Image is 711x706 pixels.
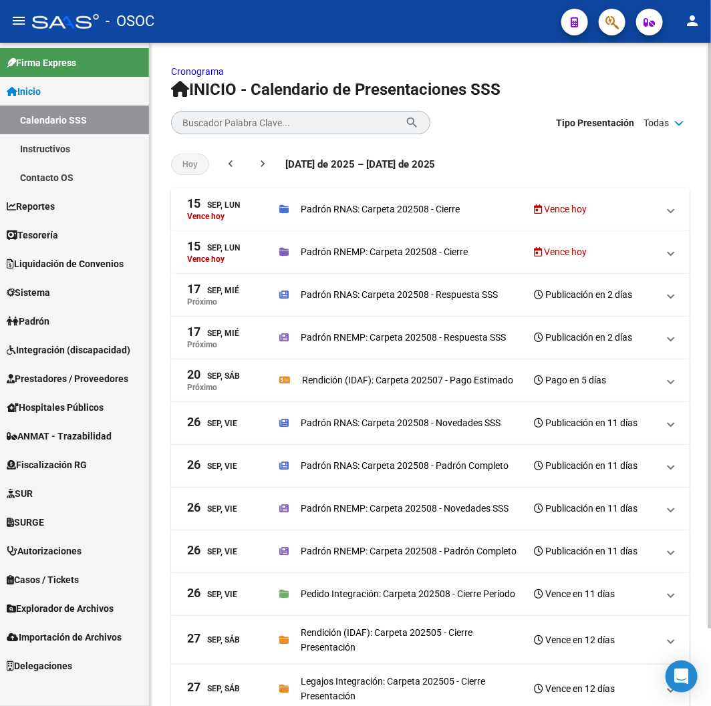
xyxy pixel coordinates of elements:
div: Sep, Sáb [187,633,240,647]
mat-expansion-panel-header: 26Sep, ViePadrón RNEMP: Carpeta 202508 - Novedades SSSPublicación en 11 días [171,488,690,530]
mat-icon: person [684,13,700,29]
mat-icon: chevron_right [256,157,269,170]
span: Sistema [7,285,50,300]
h3: Publicación en 11 días [534,413,637,432]
p: Próximo [187,297,217,307]
span: 17 [187,283,200,295]
div: Sep, Sáb [187,681,240,695]
p: Vence hoy [187,254,225,264]
span: 27 [187,633,200,645]
span: 15 [187,198,200,210]
div: Sep, Vie [187,544,237,558]
span: Padrón [7,314,49,329]
p: Vence hoy [187,212,225,221]
span: 20 [187,369,200,381]
mat-expansion-panel-header: 17Sep, MiéPróximoPadrón RNEMP: Carpeta 202508 - Respuesta SSSPublicación en 2 días [171,317,690,359]
div: Sep, Mié [187,326,239,340]
span: Hospitales Públicos [7,400,104,415]
div: Sep, Mié [187,283,239,297]
h3: Vence hoy [534,200,587,218]
span: Importación de Archivos [7,630,122,645]
p: Padrón RNEMP: Carpeta 202508 - Respuesta SSS [301,330,506,345]
span: 26 [187,416,200,428]
span: Todas [644,116,669,130]
mat-expansion-panel-header: 17Sep, MiéPróximoPadrón RNAS: Carpeta 202508 - Respuesta SSSPublicación en 2 días [171,274,690,317]
button: Hoy [171,154,209,175]
h3: Publicación en 2 días [534,285,632,304]
mat-expansion-panel-header: 26Sep, ViePadrón RNAS: Carpeta 202508 - Novedades SSSPublicación en 11 días [171,402,690,445]
p: Próximo [187,340,217,349]
span: - OSOC [106,7,154,36]
span: 26 [187,587,200,599]
span: 26 [187,502,200,514]
mat-expansion-panel-header: 20Sep, SábPróximoRendición (IDAF): Carpeta 202507 - Pago EstimadoPago en 5 días [171,359,690,402]
p: Padrón RNEMP: Carpeta 202508 - Padrón Completo [301,544,517,558]
h3: Vence en 11 días [534,584,615,603]
p: Próximo [187,383,217,392]
span: Fiscalización RG [7,458,87,472]
span: Explorador de Archivos [7,601,114,616]
span: Liquidación de Convenios [7,256,124,271]
h3: Publicación en 11 días [534,499,637,518]
span: 27 [187,681,200,693]
div: Open Intercom Messenger [666,661,698,693]
mat-icon: chevron_left [224,157,237,170]
span: Autorizaciones [7,544,82,558]
h3: Vence en 12 días [534,679,615,698]
p: Pedido Integración: Carpeta 202508 - Cierre Período [301,586,515,601]
span: 26 [187,544,200,556]
span: Casos / Tickets [7,572,79,587]
mat-expansion-panel-header: 15Sep, LunVence hoyPadrón RNEMP: Carpeta 202508 - CierreVence hoy [171,231,690,274]
span: INICIO - Calendario de Presentaciones SSS [171,80,501,99]
p: Legajos Integración: Carpeta 202505 - Cierre Presentación [301,674,526,703]
h3: Publicación en 11 días [534,542,637,560]
span: SURGE [7,515,44,530]
h3: Publicación en 11 días [534,456,637,475]
mat-icon: search [405,114,419,130]
mat-icon: menu [11,13,27,29]
span: ANMAT - Trazabilidad [7,429,112,444]
mat-expansion-panel-header: 15Sep, LunVence hoyPadrón RNAS: Carpeta 202508 - CierreVence hoy [171,188,690,231]
p: Padrón RNAS: Carpeta 202508 - Respuesta SSS [301,287,498,302]
p: Padrón RNAS: Carpeta 202508 - Novedades SSS [301,415,501,430]
span: 26 [187,459,200,471]
span: Tipo Presentación [556,116,634,130]
div: Sep, Vie [187,502,237,516]
p: Rendición (IDAF): Carpeta 202505 - Cierre Presentación [301,625,526,655]
h3: Pago en 5 días [534,371,606,389]
span: Tesorería [7,228,58,242]
span: Reportes [7,199,55,214]
div: Sep, Vie [187,416,237,430]
span: 17 [187,326,200,338]
div: Sep, Lun [187,240,240,254]
p: Padrón RNAS: Carpeta 202508 - Cierre [301,202,460,216]
span: [DATE] de 2025 – [DATE] de 2025 [285,157,436,172]
mat-expansion-panel-header: 26Sep, ViePedido Integración: Carpeta 202508 - Cierre PeríodoVence en 11 días [171,573,690,616]
p: Padrón RNAS: Carpeta 202508 - Padrón Completo [301,458,509,473]
span: Integración (discapacidad) [7,343,130,357]
span: 15 [187,240,200,252]
span: Prestadores / Proveedores [7,371,128,386]
mat-expansion-panel-header: 26Sep, ViePadrón RNEMP: Carpeta 202508 - Padrón CompletoPublicación en 11 días [171,530,690,573]
mat-expansion-panel-header: 27Sep, SábRendición (IDAF): Carpeta 202505 - Cierre PresentaciónVence en 12 días [171,616,690,665]
p: Padrón RNEMP: Carpeta 202508 - Novedades SSS [301,501,509,516]
span: SUR [7,486,33,501]
h3: Publicación en 2 días [534,328,632,347]
a: Cronograma [171,66,224,77]
mat-expansion-panel-header: 26Sep, ViePadrón RNAS: Carpeta 202508 - Padrón CompletoPublicación en 11 días [171,445,690,488]
div: Sep, Sáb [187,369,240,383]
span: Firma Express [7,55,76,70]
h3: Vence en 12 días [534,631,615,649]
div: Sep, Lun [187,198,240,212]
span: Delegaciones [7,659,72,673]
h3: Vence hoy [534,242,587,261]
div: Sep, Vie [187,587,237,601]
p: Padrón RNEMP: Carpeta 202508 - Cierre [301,244,468,259]
div: Sep, Vie [187,459,237,473]
span: Inicio [7,84,41,99]
p: Rendición (IDAF): Carpeta 202507 - Pago Estimado [302,373,513,387]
